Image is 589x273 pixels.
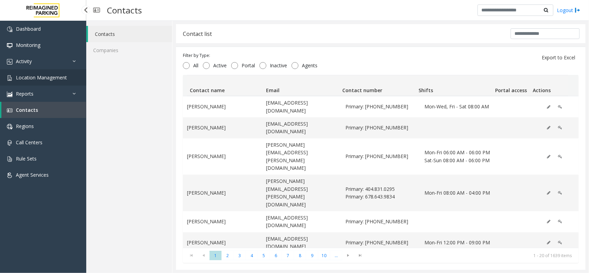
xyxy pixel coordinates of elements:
img: 'icon' [7,27,12,32]
a: Logout [557,7,580,14]
span: Primary: 404-688-6492 [345,124,416,131]
img: 'icon' [7,124,12,129]
button: Edit Portal Access (disabled) [554,188,566,198]
button: Edit Portal Access (disabled) [554,152,566,162]
span: Primary: 404-409-1757 [345,153,416,160]
span: Inactive [266,62,291,69]
span: Sat-Sun 08:00 AM - 06:00 PM [424,157,495,164]
span: Primary: 678.643.9834 [345,193,416,201]
span: Call Centers [16,139,42,146]
span: Dashboard [16,26,41,32]
span: Primary: 404-597-0824 [345,103,416,110]
span: Go to the last page [356,253,365,258]
input: Portal [231,62,238,69]
span: Portal [238,62,258,69]
td: [EMAIL_ADDRESS][DOMAIN_NAME] [262,96,341,117]
span: Page 5 [258,251,270,260]
img: 'icon' [7,140,12,146]
span: Active [210,62,230,69]
span: Page 6 [270,251,282,260]
span: Monitoring [16,42,40,48]
td: [PERSON_NAME][EMAIL_ADDRESS][PERSON_NAME][DOMAIN_NAME] [262,138,341,175]
span: Page 3 [234,251,246,260]
span: Page 11 [330,251,342,260]
span: Page 2 [222,251,234,260]
div: Filter by Type: [183,52,321,59]
a: Companies [86,42,172,58]
span: All [190,62,202,69]
th: Shifts [416,75,492,96]
span: Page 4 [246,251,258,260]
td: [EMAIL_ADDRESS][DOMAIN_NAME] [262,211,341,232]
span: Primary: 404-536-4923 [345,218,416,225]
td: [PERSON_NAME] [183,232,262,253]
h3: Contacts [104,2,145,19]
span: Page 8 [294,251,306,260]
th: Actions [530,75,569,96]
td: [EMAIL_ADDRESS][DOMAIN_NAME] [262,232,341,253]
span: Page 7 [282,251,294,260]
span: Location Management [16,74,67,81]
span: Go to the last page [354,251,366,261]
td: [EMAIL_ADDRESS][DOMAIN_NAME] [262,117,341,138]
button: Edit (disabled) [543,152,554,162]
img: 'icon' [7,156,12,162]
th: Email [263,75,340,96]
td: [PERSON_NAME][EMAIL_ADDRESS][PERSON_NAME][DOMAIN_NAME] [262,175,341,211]
button: Edit Portal Access (disabled) [554,123,566,133]
button: Edit Portal Access (disabled) [554,237,566,248]
td: [PERSON_NAME] [183,175,262,211]
button: Edit Portal Access (disabled) [554,216,566,227]
input: Active [203,62,210,69]
th: Portal access [492,75,530,96]
span: Primary: 205-451-2567 [345,239,416,246]
input: Inactive [259,62,266,69]
span: Activity [16,58,32,65]
span: Primary: 404.831.0295 [345,185,416,193]
kendo-pager-info: 1 - 20 of 1639 items [371,253,572,259]
a: Contacts [88,26,172,42]
span: Page 1 [209,251,222,260]
span: Contacts [16,107,38,113]
img: logout [575,7,580,14]
a: Contacts [1,102,86,118]
td: [PERSON_NAME] [183,138,262,175]
input: Agents [292,62,298,69]
input: All [183,62,190,69]
button: Edit (disabled) [543,102,554,112]
img: 'icon' [7,59,12,65]
th: Contact name [187,75,263,96]
span: Mon-Fri 08:00 AM - 04:00 PM [424,189,495,197]
span: Regions [16,123,34,129]
th: Contact number [340,75,416,96]
span: Mon-Wed, Fri - Sat 08:00 AM [424,103,495,110]
span: Agents [298,62,321,69]
span: Page 10 [318,251,330,260]
span: Page 9 [306,251,318,260]
div: Contact list [183,29,212,38]
img: 'icon' [7,43,12,48]
td: [PERSON_NAME] [183,211,262,232]
span: Go to the next page [342,251,354,261]
button: Edit (disabled) [543,188,554,198]
button: Export to Excel [538,52,579,63]
img: pageIcon [93,2,100,19]
div: Data table [183,75,579,248]
img: 'icon' [7,75,12,81]
button: Edit (disabled) [543,237,554,248]
img: 'icon' [7,173,12,178]
img: 'icon' [7,108,12,113]
button: Edit (disabled) [543,216,554,227]
img: 'icon' [7,91,12,97]
span: Mon-Fri 12:00 PM - 09:00 PM [424,239,495,246]
button: Edit Portal Access (disabled) [554,102,566,112]
span: Go to the next page [344,253,353,258]
span: Reports [16,90,33,97]
span: Agent Services [16,172,49,178]
td: [PERSON_NAME] [183,117,262,138]
span: Rule Sets [16,155,37,162]
button: Edit (disabled) [543,123,554,133]
td: [PERSON_NAME] [183,96,262,117]
span: Mon-Fri 06:00 AM - 06:00 PM [424,149,495,156]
